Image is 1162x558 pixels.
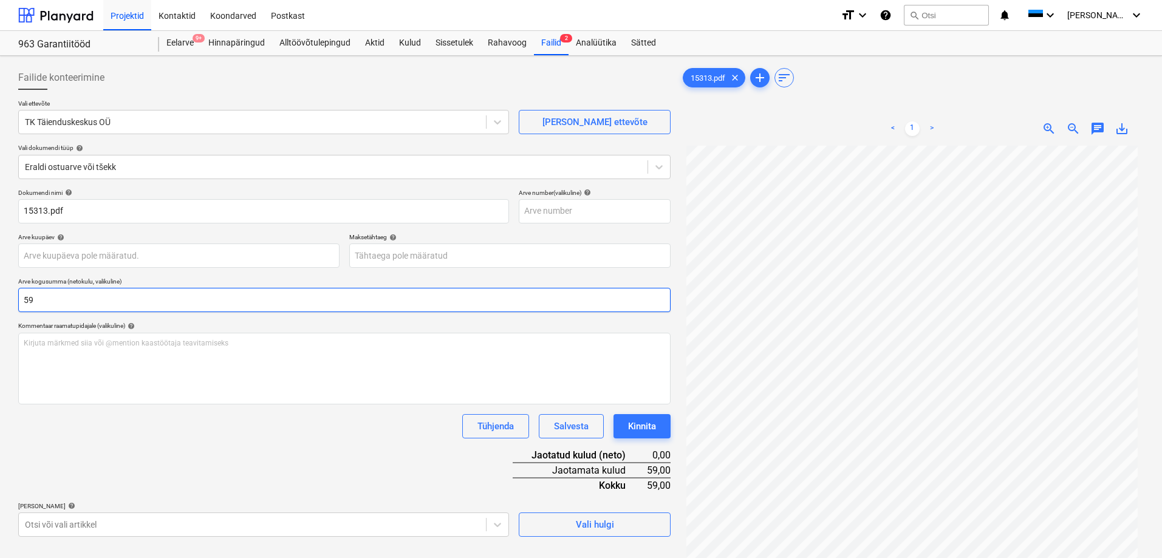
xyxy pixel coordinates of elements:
[534,31,569,55] div: Failid
[519,199,671,223] input: Arve number
[18,243,340,268] input: Arve kuupäeva pole määratud.
[683,73,733,83] span: 15313.pdf
[628,418,656,434] div: Kinnita
[886,121,900,136] a: Previous page
[66,502,75,509] span: help
[55,234,64,241] span: help
[999,8,1011,22] i: notifications
[855,8,870,22] i: keyboard_arrow_down
[924,121,939,136] a: Next page
[645,448,671,463] div: 0,00
[581,189,591,196] span: help
[905,121,920,136] a: Page 1 is your current page
[1042,121,1056,136] span: zoom_in
[201,31,272,55] a: Hinnapäringud
[519,512,671,537] button: Vali hulgi
[513,463,645,478] div: Jaotamata kulud
[18,277,671,288] p: Arve kogusumma (netokulu, valikuline)
[349,243,671,268] input: Tähtaega pole määratud
[539,414,604,438] button: Salvesta
[519,189,671,197] div: Arve number (valikuline)
[193,34,205,43] span: 9+
[480,31,534,55] a: Rahavoog
[18,288,671,312] input: Arve kogusumma (netokulu, valikuline)
[18,233,340,241] div: Arve kuupäev
[63,189,72,196] span: help
[554,418,589,434] div: Salvesta
[645,478,671,492] div: 59,00
[1129,8,1144,22] i: keyboard_arrow_down
[18,70,104,85] span: Failide konteerimine
[387,234,397,241] span: help
[576,517,614,532] div: Vali hulgi
[18,38,145,51] div: 963 Garantiitööd
[1090,121,1105,136] span: chat
[880,8,892,22] i: Abikeskus
[560,34,572,43] span: 2
[542,114,648,130] div: [PERSON_NAME] ettevõte
[841,8,855,22] i: format_size
[358,31,392,55] a: Aktid
[513,478,645,492] div: Kokku
[1067,10,1128,20] span: [PERSON_NAME]
[462,414,529,438] button: Tühjenda
[1115,121,1129,136] span: save_alt
[613,414,671,438] button: Kinnita
[513,448,645,463] div: Jaotatud kulud (neto)
[534,31,569,55] a: Failid2
[18,189,509,197] div: Dokumendi nimi
[777,70,791,85] span: sort
[18,144,671,152] div: Vali dokumendi tüüp
[519,110,671,134] button: [PERSON_NAME] ettevõte
[645,463,671,478] div: 59,00
[909,10,919,20] span: search
[18,502,509,510] div: [PERSON_NAME]
[159,31,201,55] a: Eelarve9+
[349,233,671,241] div: Maksetähtaeg
[753,70,767,85] span: add
[428,31,480,55] a: Sissetulek
[125,322,135,330] span: help
[569,31,624,55] a: Analüütika
[18,322,671,330] div: Kommentaar raamatupidajale (valikuline)
[1066,121,1081,136] span: zoom_out
[159,31,201,55] div: Eelarve
[624,31,663,55] a: Sätted
[683,68,745,87] div: 15313.pdf
[1043,8,1058,22] i: keyboard_arrow_down
[18,100,509,110] p: Vali ettevõte
[18,199,509,223] input: Dokumendi nimi
[272,31,358,55] a: Alltöövõtulepingud
[392,31,428,55] a: Kulud
[904,5,989,26] button: Otsi
[728,70,742,85] span: clear
[477,418,514,434] div: Tühjenda
[73,145,83,152] span: help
